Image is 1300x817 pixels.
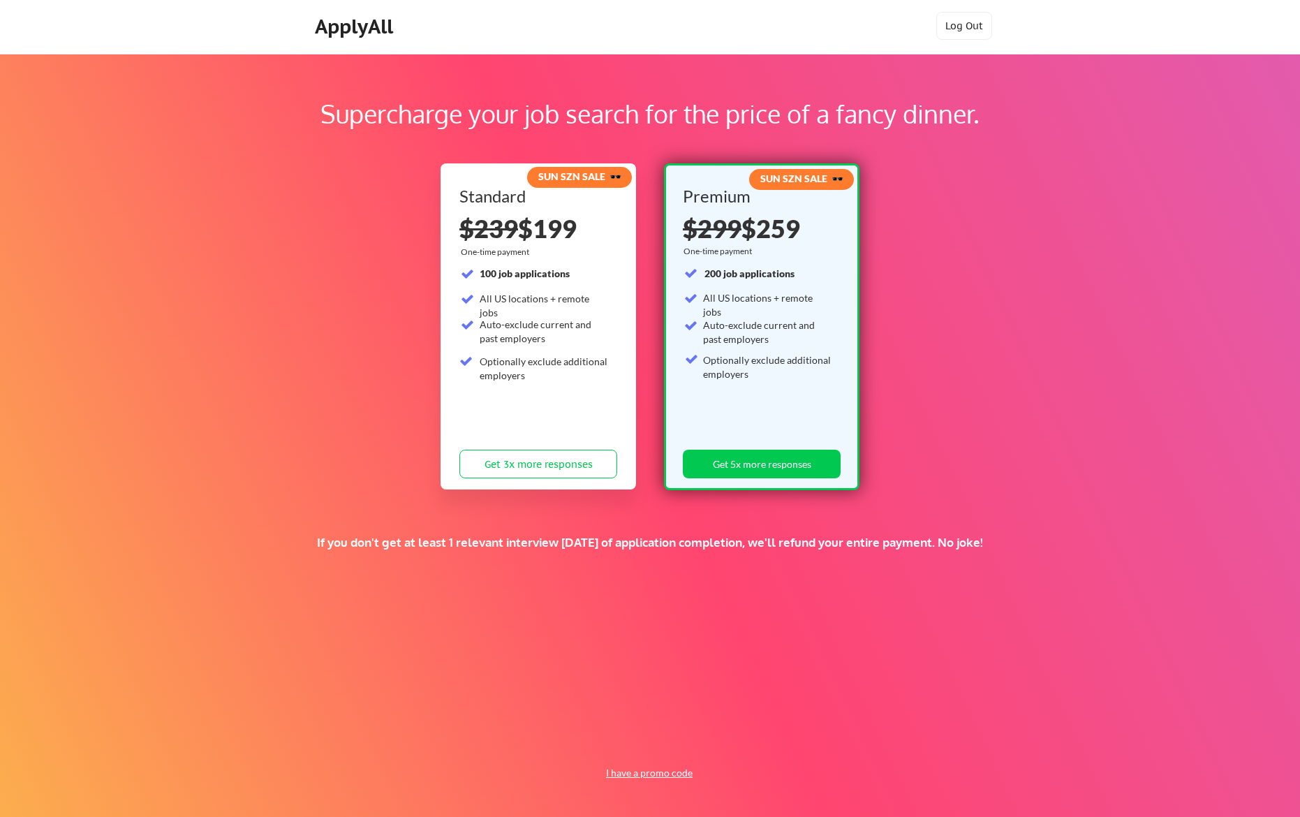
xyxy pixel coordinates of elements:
div: All US locations + remote jobs [480,292,609,319]
div: $199 [459,216,617,241]
div: Optionally exclude additional employers [703,353,832,381]
div: ApplyAll [315,15,397,38]
div: One-time payment [684,246,756,257]
s: $299 [683,213,741,244]
strong: SUN SZN SALE 🕶️ [538,170,621,182]
div: Auto-exclude current and past employers [703,318,832,346]
div: Optionally exclude additional employers [480,355,609,382]
button: Log Out [936,12,992,40]
button: Get 5x more responses [683,450,841,478]
div: One-time payment [461,246,533,258]
div: $259 [683,216,836,241]
strong: SUN SZN SALE 🕶️ [760,172,843,184]
div: If you don't get at least 1 relevant interview [DATE] of application completion, we'll refund you... [242,535,1058,550]
button: Get 3x more responses [459,450,617,478]
div: Premium [683,188,836,205]
s: $239 [459,213,518,244]
strong: 100 job applications [480,267,570,279]
strong: 200 job applications [704,267,795,279]
div: Standard [459,188,612,205]
div: Auto-exclude current and past employers [480,318,609,345]
div: Supercharge your job search for the price of a fancy dinner. [89,95,1211,133]
button: I have a promo code [598,765,700,781]
div: All US locations + remote jobs [703,291,832,318]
